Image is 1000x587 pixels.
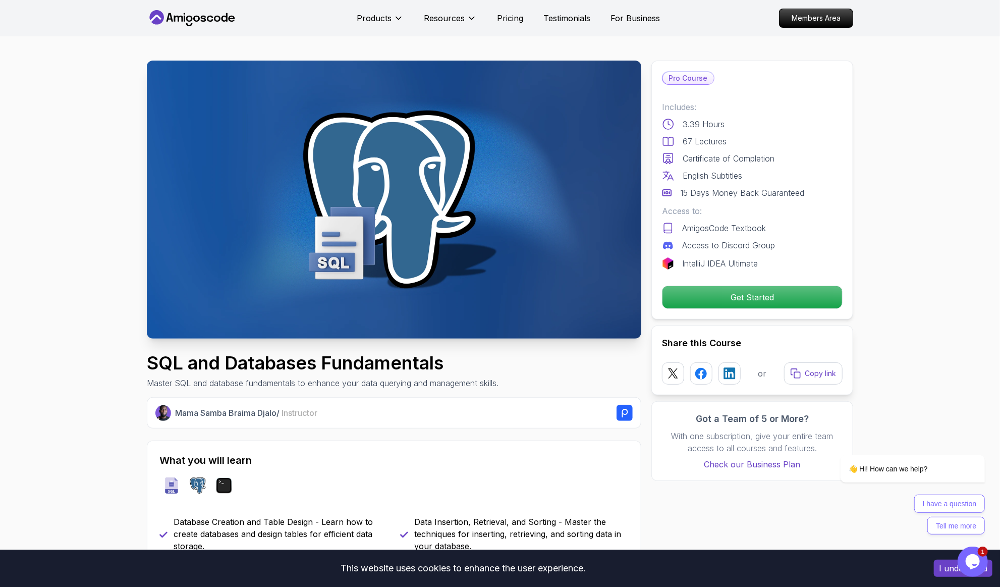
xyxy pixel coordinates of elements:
a: Check our Business Plan [662,458,843,470]
iframe: chat widget [808,376,990,542]
p: or [758,367,767,380]
iframe: chat widget [958,547,990,577]
a: Members Area [779,9,853,28]
div: This website uses cookies to enhance the user experience. [8,557,919,579]
p: Master SQL and database fundamentals to enhance your data querying and management skills. [147,377,498,389]
img: sql-and-db-fundamentals_thumbnail [147,61,641,339]
p: 67 Lectures [683,135,727,147]
button: Copy link [784,362,843,385]
a: Testimonials [543,12,590,24]
p: Pro Course [663,72,714,84]
p: Members Area [780,9,853,27]
a: For Business [610,12,660,24]
p: Database Creation and Table Design - Learn how to create databases and design tables for efficien... [174,516,388,552]
p: 15 Days Money Back Guaranteed [680,187,804,199]
img: sql logo [163,477,180,494]
h2: What you will learn [159,453,629,467]
span: Instructor [282,408,317,418]
img: terminal logo [216,477,232,494]
p: Get Started [662,286,842,308]
h2: Share this Course [662,336,843,350]
p: Mama Samba Braima Djalo / [175,407,317,419]
p: AmigosCode Textbook [682,222,766,234]
p: Access to: [662,205,843,217]
button: Products [357,12,404,32]
p: Data Insertion, Retrieval, and Sorting - Master the techniques for inserting, retrieving, and sor... [414,516,629,552]
p: With one subscription, give your entire team access to all courses and features. [662,430,843,454]
p: Includes: [662,101,843,113]
p: IntelliJ IDEA Ultimate [682,257,758,270]
h1: SQL and Databases Fundamentals [147,353,498,373]
h3: Got a Team of 5 or More? [662,412,843,426]
img: jetbrains logo [662,257,674,270]
p: Resources [424,12,465,24]
p: Products [357,12,392,24]
button: Accept cookies [934,560,992,577]
a: Pricing [497,12,523,24]
p: 3.39 Hours [683,118,725,130]
button: Get Started [662,286,843,309]
p: Copy link [805,368,836,379]
img: Nelson Djalo [155,405,171,421]
p: Access to Discord Group [682,239,775,251]
button: Resources [424,12,477,32]
p: Certificate of Completion [683,152,774,165]
img: postgres logo [190,477,206,494]
p: English Subtitles [683,170,742,182]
